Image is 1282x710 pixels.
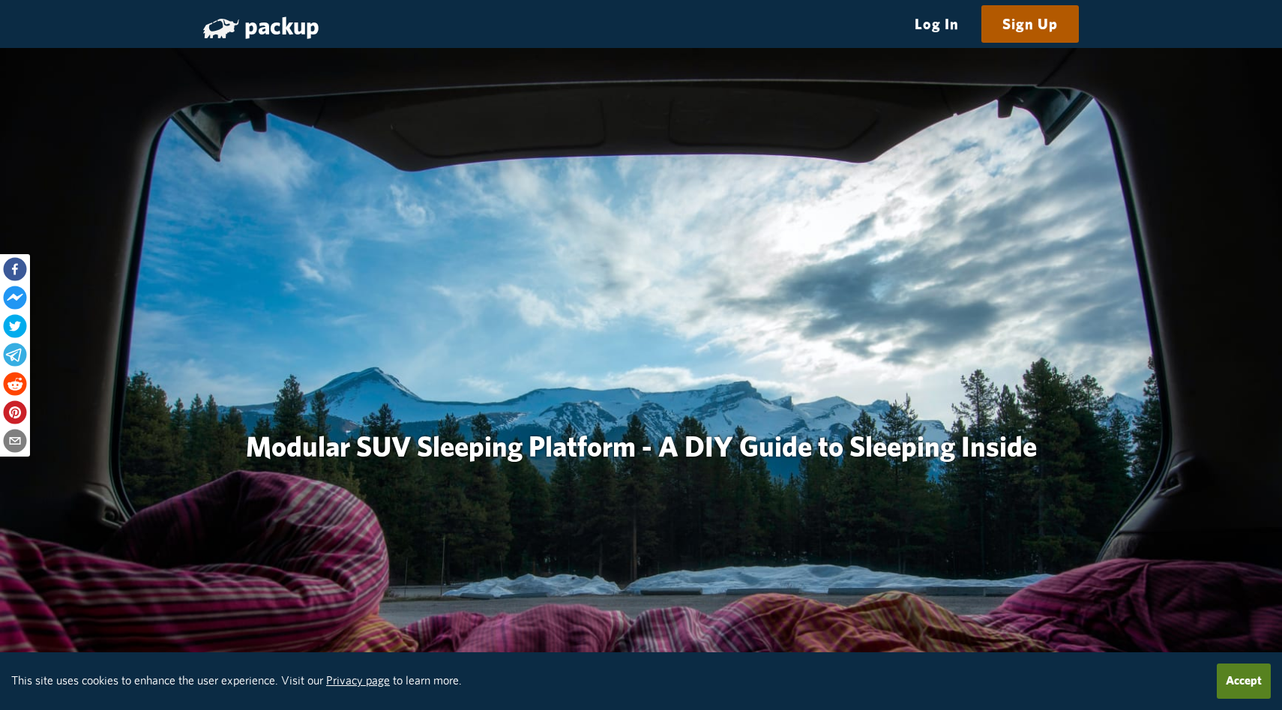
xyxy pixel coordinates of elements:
small: This site uses cookies to enhance the user experience. Visit our to learn more. [11,673,462,688]
a: Sign Up [982,7,1078,41]
button: facebook [3,257,27,281]
button: pinterest [3,400,27,424]
button: twitter [3,314,27,338]
button: Accept cookies [1217,664,1271,699]
h1: Modular SUV Sleeping Platform - A DIY Guide to Sleeping Inside [246,430,1037,462]
button: telegram [3,343,27,367]
button: reddit [3,372,27,396]
a: Privacy page [326,673,390,688]
button: email [3,429,27,453]
a: Log In [894,7,979,41]
a: packup [203,11,319,40]
button: facebookmessenger [3,286,27,310]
